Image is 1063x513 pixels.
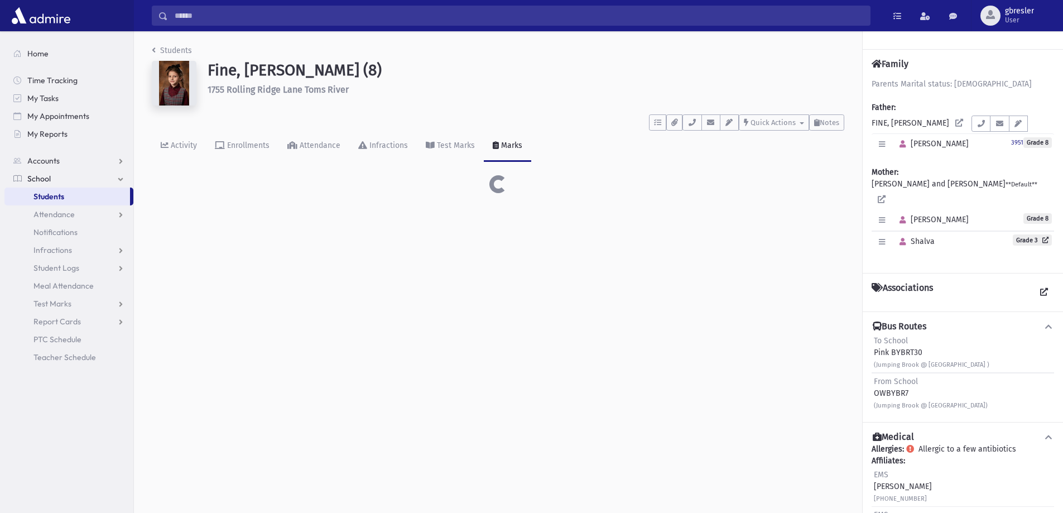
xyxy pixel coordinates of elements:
[4,259,133,277] a: Student Logs
[4,277,133,295] a: Meal Attendance
[169,141,197,150] div: Activity
[1011,139,1023,146] small: 3951
[27,156,60,166] span: Accounts
[367,141,408,150] div: Infractions
[873,321,926,333] h4: Bus Routes
[1023,213,1052,224] span: Grade 8
[206,131,278,162] a: Enrollments
[874,495,927,502] small: [PHONE_NUMBER]
[33,227,78,237] span: Notifications
[894,237,935,246] span: Shalva
[349,131,417,162] a: Infractions
[4,89,133,107] a: My Tasks
[1034,282,1054,303] a: View all Associations
[1005,16,1034,25] span: User
[4,313,133,330] a: Report Cards
[278,131,349,162] a: Attendance
[874,361,989,368] small: (Jumping Brook @ [GEOGRAPHIC_DATA] )
[872,78,1054,90] div: Parents Marital status: [DEMOGRAPHIC_DATA]
[484,131,531,162] a: Marks
[208,61,844,80] h1: Fine, [PERSON_NAME] (8)
[152,46,192,55] a: Students
[4,71,133,89] a: Time Tracking
[4,125,133,143] a: My Reports
[33,281,94,291] span: Meal Attendance
[33,299,71,309] span: Test Marks
[872,167,898,177] b: Mother:
[297,141,340,150] div: Attendance
[27,93,59,103] span: My Tasks
[27,129,68,139] span: My Reports
[809,114,844,131] button: Notes
[27,174,51,184] span: School
[1005,7,1034,16] span: gbresler
[435,141,475,150] div: Test Marks
[168,6,870,26] input: Search
[4,152,133,170] a: Accounts
[739,114,809,131] button: Quick Actions
[820,118,839,127] span: Notes
[33,334,81,344] span: PTC Schedule
[874,336,908,346] span: To School
[4,170,133,188] a: School
[4,330,133,348] a: PTC Schedule
[1013,234,1052,246] a: Grade 3
[894,215,969,224] span: [PERSON_NAME]
[9,4,73,27] img: AdmirePro
[33,209,75,219] span: Attendance
[872,282,933,303] h4: Associations
[208,84,844,95] h6: 1755 Rolling Ridge Lane Toms River
[1011,137,1023,147] a: 3951
[225,141,270,150] div: Enrollments
[873,432,914,443] h4: Medical
[874,402,988,409] small: (Jumping Brook @ [GEOGRAPHIC_DATA])
[4,223,133,241] a: Notifications
[4,188,130,205] a: Students
[872,444,904,454] b: Allergies:
[874,376,988,411] div: OWBYBR7
[27,111,89,121] span: My Appointments
[33,245,72,255] span: Infractions
[872,432,1054,443] button: Medical
[872,321,1054,333] button: Bus Routes
[872,103,896,112] b: Father:
[4,348,133,366] a: Teacher Schedule
[872,456,905,466] b: Affiliates:
[33,317,81,327] span: Report Cards
[872,59,908,69] h4: Family
[4,45,133,63] a: Home
[499,141,522,150] div: Marks
[152,131,206,162] a: Activity
[27,49,49,59] span: Home
[872,78,1054,264] div: FINE, [PERSON_NAME] [PERSON_NAME] and [PERSON_NAME]
[874,335,989,370] div: Pink BYBRT30
[874,377,918,386] span: From School
[4,107,133,125] a: My Appointments
[152,45,192,61] nav: breadcrumb
[894,139,969,148] span: [PERSON_NAME]
[4,205,133,223] a: Attendance
[4,295,133,313] a: Test Marks
[33,263,79,273] span: Student Logs
[33,191,64,202] span: Students
[874,470,888,480] span: EMS
[874,469,932,504] div: [PERSON_NAME]
[4,241,133,259] a: Infractions
[33,352,96,362] span: Teacher Schedule
[1023,137,1052,148] span: Grade 8
[751,118,796,127] span: Quick Actions
[27,75,78,85] span: Time Tracking
[417,131,484,162] a: Test Marks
